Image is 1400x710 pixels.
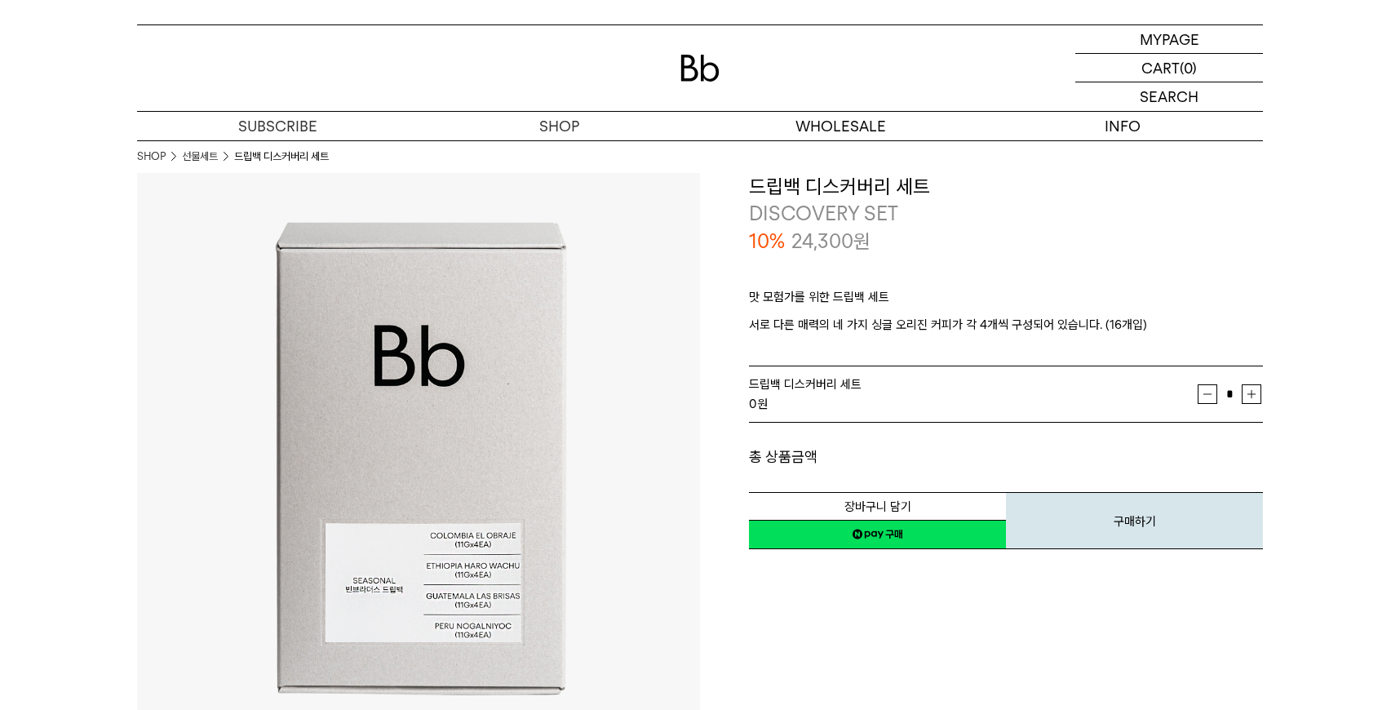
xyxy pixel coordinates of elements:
[1006,492,1263,549] button: 구매하기
[137,112,419,140] a: SUBSCRIBE
[1140,82,1198,111] p: SEARCH
[234,149,329,165] li: 드립백 디스커버리 세트
[182,149,218,165] a: 선물세트
[981,112,1263,140] p: INFO
[749,492,1006,521] button: 장바구니 담기
[749,520,1006,549] a: 새창
[749,200,1263,228] p: DISCOVERY SET
[700,112,981,140] p: WHOLESALE
[749,173,1263,201] h3: 드립백 디스커버리 세트
[749,447,1006,467] dt: 총 상품금액
[1141,54,1180,82] p: CART
[749,377,862,392] span: 드립백 디스커버리 세트
[749,287,1263,315] p: 맛 모험가를 위한 드립백 세트
[1075,54,1263,82] a: CART (0)
[680,55,720,82] img: 로고
[749,394,1198,414] div: 원
[1198,384,1217,404] button: 감소
[853,229,871,253] span: 원
[749,315,1263,335] p: 서로 다른 매력의 네 가지 싱글 오리진 커피가 각 4개씩 구성되어 있습니다. (16개입)
[1140,25,1199,53] p: MYPAGE
[749,228,785,255] p: 10%
[419,112,700,140] a: SHOP
[1180,54,1197,82] p: (0)
[1075,25,1263,54] a: MYPAGE
[749,397,757,411] strong: 0
[1242,384,1261,404] button: 증가
[791,228,871,255] p: 24,300
[137,149,166,165] a: SHOP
